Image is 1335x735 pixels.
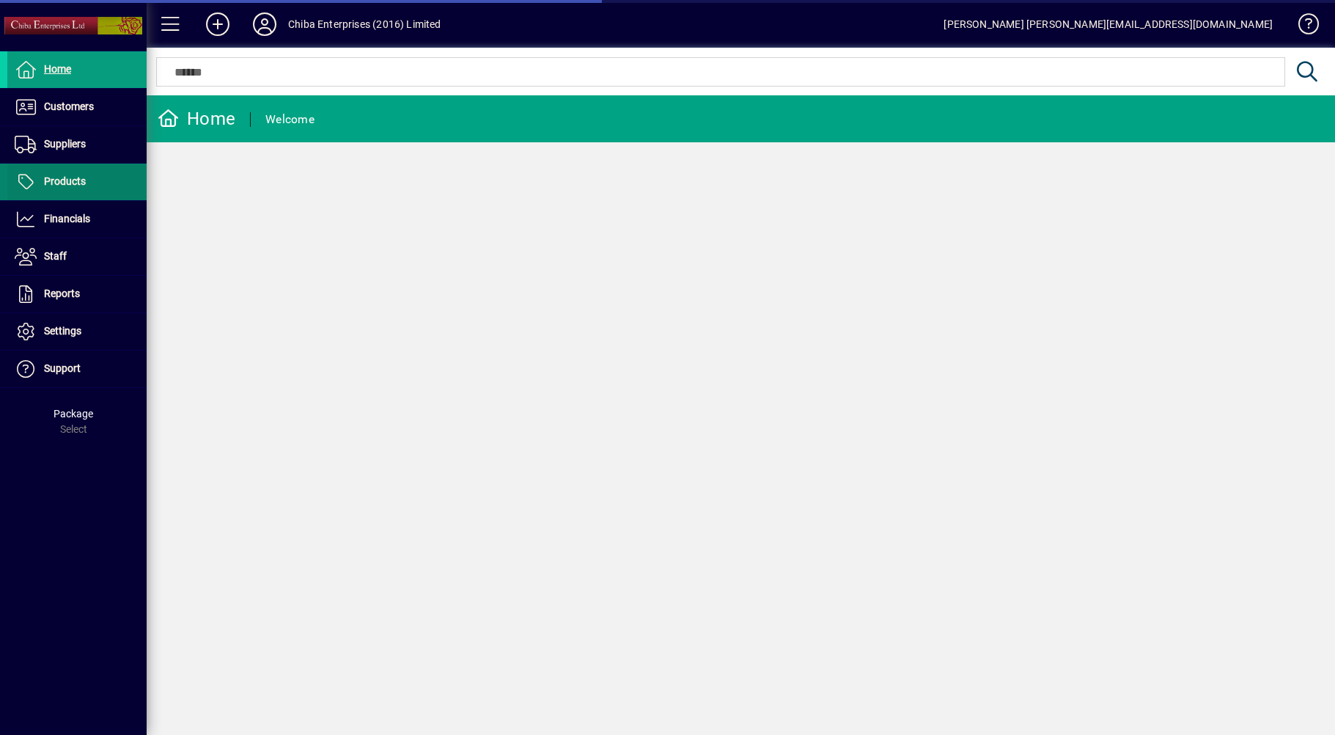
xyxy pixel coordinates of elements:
a: Support [7,351,147,387]
a: Reports [7,276,147,312]
div: Chiba Enterprises (2016) Limited [288,12,441,36]
div: [PERSON_NAME] [PERSON_NAME][EMAIL_ADDRESS][DOMAIN_NAME] [944,12,1273,36]
span: Reports [44,288,80,299]
a: Staff [7,238,147,275]
span: Products [44,175,86,187]
div: Home [158,107,235,131]
button: Add [194,11,241,37]
span: Financials [44,213,90,224]
a: Knowledge Base [1287,3,1317,51]
a: Settings [7,313,147,350]
span: Suppliers [44,138,86,150]
span: Customers [44,100,94,112]
a: Financials [7,201,147,238]
a: Suppliers [7,126,147,163]
button: Profile [241,11,288,37]
span: Settings [44,325,81,337]
span: Staff [44,250,67,262]
span: Home [44,63,71,75]
span: Package [54,408,93,420]
span: Support [44,362,81,374]
a: Products [7,164,147,200]
a: Customers [7,89,147,125]
div: Welcome [265,108,315,131]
